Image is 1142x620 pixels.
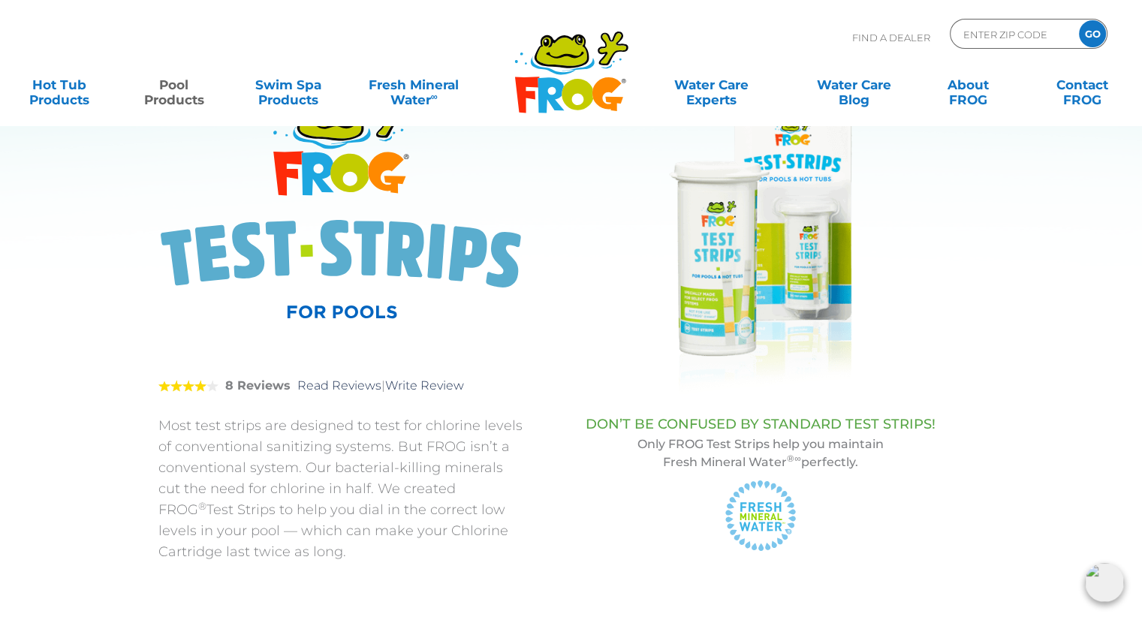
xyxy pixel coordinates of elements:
[1085,563,1124,602] img: openIcon
[852,19,930,56] p: Find A Dealer
[158,415,523,562] p: Most test strips are designed to test for chlorine levels of conventional sanitizing systems. But...
[1038,70,1127,100] a: ContactFROG
[787,453,801,464] sup: ®∞
[924,70,1012,100] a: AboutFROG
[639,70,784,100] a: Water CareExperts
[158,380,206,392] span: 4
[15,70,104,100] a: Hot TubProducts
[809,70,898,100] a: Water CareBlog
[962,23,1063,45] input: Zip Code Form
[158,357,523,415] div: |
[1079,20,1106,47] input: GO
[158,94,523,319] img: Product Logo
[244,70,333,100] a: Swim SpaProducts
[198,500,206,512] sup: ®
[129,70,218,100] a: PoolProducts
[225,378,291,393] strong: 8 Reviews
[358,70,469,100] a: Fresh MineralWater∞
[297,378,381,393] a: Read Reviews
[560,435,962,471] p: Only FROG Test Strips help you maintain Fresh Mineral Water perfectly.
[430,91,437,102] sup: ∞
[385,378,464,393] a: Write Review
[560,417,962,432] h3: DON’T BE CONFUSED BY STANDARD TEST STRIPS!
